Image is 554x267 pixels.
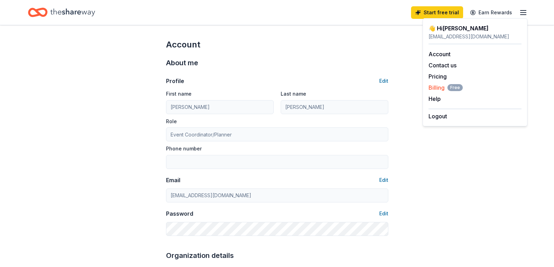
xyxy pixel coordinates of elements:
[166,118,177,125] label: Role
[429,24,521,32] div: 👋 Hi [PERSON_NAME]
[166,145,202,152] label: Phone number
[166,250,388,261] div: Organization details
[281,90,306,97] label: Last name
[429,61,456,69] button: Contact us
[166,209,193,218] div: Password
[429,51,451,58] a: Account
[429,73,447,80] a: Pricing
[429,95,441,103] button: Help
[447,84,463,91] span: Free
[166,57,388,68] div: About me
[379,176,388,184] button: Edit
[379,77,388,85] button: Edit
[166,77,184,85] div: Profile
[429,112,447,120] button: Logout
[166,90,192,97] label: First name
[429,83,463,92] button: BillingFree
[466,6,516,19] a: Earn Rewards
[166,39,388,50] div: Account
[429,83,463,92] span: Billing
[28,4,95,21] a: Home
[379,209,388,218] button: Edit
[429,32,521,41] div: [EMAIL_ADDRESS][DOMAIN_NAME]
[411,6,463,19] a: Start free trial
[166,176,180,184] div: Email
